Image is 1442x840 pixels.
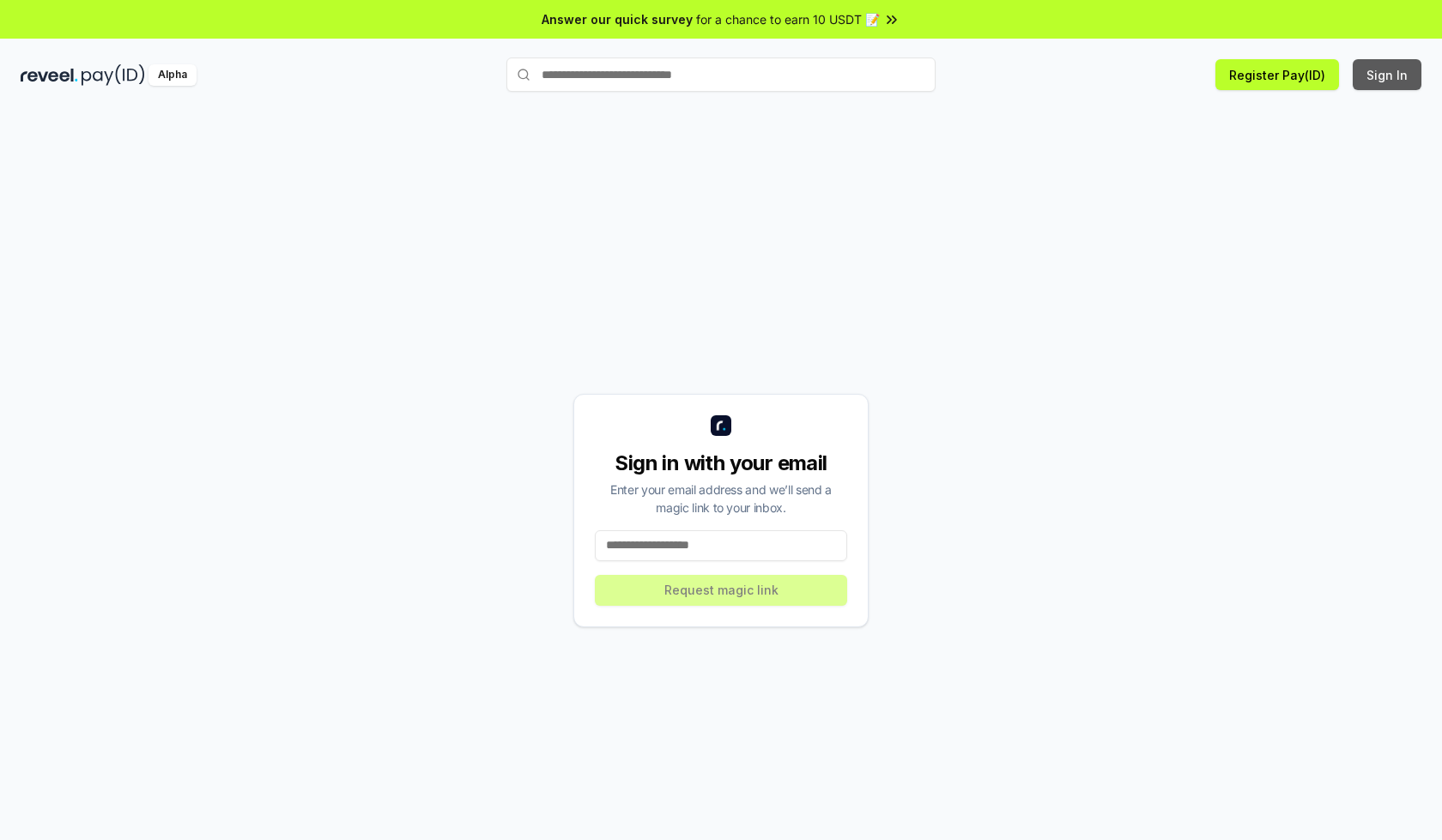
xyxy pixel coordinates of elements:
div: Alpha [148,64,197,86]
div: Enter your email address and we’ll send a magic link to your inbox. [595,480,847,517]
img: pay_id [82,64,145,86]
img: reveel_dark [21,64,78,86]
div: Sign in with your email [595,450,847,477]
span: Answer our quick survey [542,10,693,28]
img: logo_small [711,415,731,436]
span: for a chance to earn 10 USDT 📝 [696,10,880,28]
button: Sign In [1353,59,1421,90]
button: Register Pay(ID) [1215,59,1339,90]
